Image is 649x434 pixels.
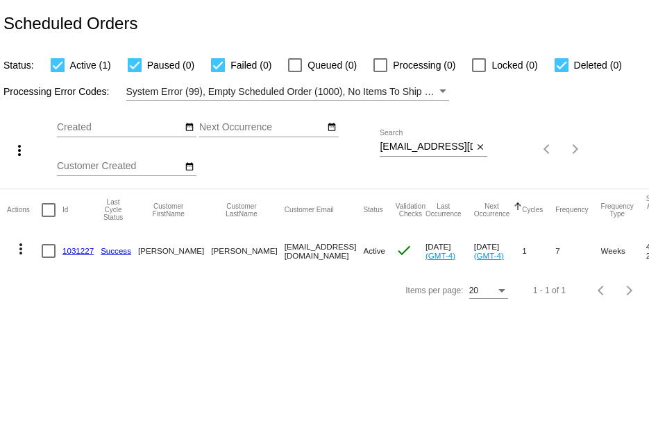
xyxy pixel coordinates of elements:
[11,142,28,159] mat-icon: more_vert
[57,161,182,172] input: Customer Created
[405,286,463,295] div: Items per page:
[425,202,462,218] button: Change sorting for LastOccurrenceUtc
[522,206,543,214] button: Change sorting for Cycles
[396,242,412,259] mat-icon: check
[562,135,589,163] button: Next page
[473,140,487,155] button: Clear
[3,14,137,33] h2: Scheduled Orders
[474,251,504,260] a: (GMT-4)
[185,122,194,133] mat-icon: date_range
[601,231,646,271] mat-cell: Weeks
[12,241,29,257] mat-icon: more_vert
[588,277,616,304] button: Previous page
[285,231,364,271] mat-cell: [EMAIL_ADDRESS][DOMAIN_NAME]
[491,57,537,73] span: Locked (0)
[199,122,324,133] input: Next Occurrence
[363,246,385,255] span: Active
[522,231,555,271] mat-cell: 1
[211,231,284,271] mat-cell: [PERSON_NAME]
[101,198,126,221] button: Change sorting for LastProcessingCycleId
[147,57,194,73] span: Paused (0)
[393,57,455,73] span: Processing (0)
[7,189,42,231] mat-header-cell: Actions
[574,57,622,73] span: Deleted (0)
[396,189,425,231] mat-header-cell: Validation Checks
[57,122,182,133] input: Created
[555,206,588,214] button: Change sorting for Frequency
[533,286,566,295] div: 1 - 1 of 1
[380,141,473,153] input: Search
[3,86,110,97] span: Processing Error Codes:
[62,206,68,214] button: Change sorting for Id
[327,122,337,133] mat-icon: date_range
[425,231,474,271] mat-cell: [DATE]
[211,202,271,218] button: Change sorting for CustomerLastName
[363,206,382,214] button: Change sorting for Status
[474,231,523,271] mat-cell: [DATE]
[307,57,357,73] span: Queued (0)
[616,277,643,304] button: Next page
[285,206,334,214] button: Change sorting for CustomerEmail
[138,231,211,271] mat-cell: [PERSON_NAME]
[138,202,199,218] button: Change sorting for CustomerFirstName
[230,57,271,73] span: Failed (0)
[555,231,600,271] mat-cell: 7
[601,202,634,218] button: Change sorting for FrequencyType
[469,286,478,295] span: 20
[62,246,94,255] a: 1031227
[70,57,111,73] span: Active (1)
[475,142,485,153] mat-icon: close
[101,246,131,255] a: Success
[3,60,34,71] span: Status:
[474,202,510,218] button: Change sorting for NextOccurrenceUtc
[425,251,455,260] a: (GMT-4)
[185,162,194,173] mat-icon: date_range
[126,83,449,101] mat-select: Filter by Processing Error Codes
[534,135,562,163] button: Previous page
[469,286,508,296] mat-select: Items per page:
